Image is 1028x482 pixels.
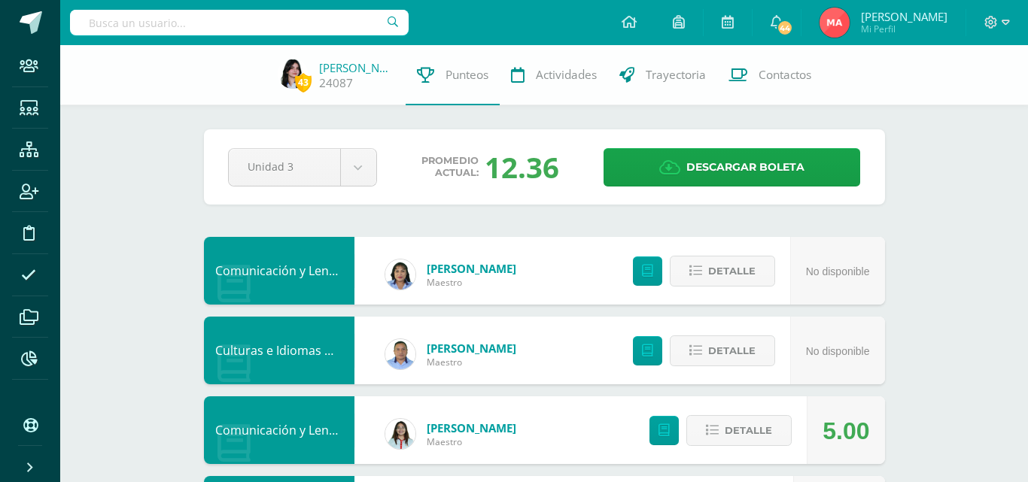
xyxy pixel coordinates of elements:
[861,9,947,24] span: [PERSON_NAME]
[708,257,756,285] span: Detalle
[427,341,516,356] a: [PERSON_NAME]
[427,435,516,448] span: Maestro
[777,20,793,36] span: 44
[427,356,516,368] span: Maestro
[708,337,756,365] span: Detalle
[427,276,516,289] span: Maestro
[319,60,394,75] a: [PERSON_NAME]
[806,345,870,357] span: No disponible
[670,256,775,286] button: Detalle
[204,237,354,305] div: Comunicación y Lenguaje Idioma Español
[215,422,467,438] a: Comunicación y Lenguaje, Idioma Extranjero
[806,265,870,277] span: No disponible
[500,45,608,105] a: Actividades
[295,73,312,92] span: 43
[215,342,457,359] a: Culturas e Idiomas Mayas Garífuna o Xinca
[646,67,706,83] span: Trayectoria
[385,419,415,449] img: 55024ff72ee8ba09548f59c7b94bba71.png
[686,415,792,446] button: Detalle
[248,149,321,184] span: Unidad 3
[421,155,479,179] span: Promedio actual:
[229,149,376,186] a: Unidad 3
[820,8,850,38] img: 8d3d044f6c5e0d360e86203a217bbd6d.png
[861,23,947,35] span: Mi Perfil
[427,261,516,276] a: [PERSON_NAME]
[446,67,488,83] span: Punteos
[70,10,409,35] input: Busca un usuario...
[385,339,415,369] img: 58211983430390fd978f7a65ba7f1128.png
[725,417,772,444] span: Detalle
[278,59,308,89] img: 69b2fc457eb15f3db3993542d5d33468.png
[204,317,354,384] div: Culturas e Idiomas Mayas Garífuna o Xinca
[717,45,823,105] a: Contactos
[485,147,559,186] div: 12.36
[608,45,717,105] a: Trayectoria
[204,396,354,464] div: Comunicación y Lenguaje, Idioma Extranjero
[215,262,450,279] a: Comunicación y Lenguaje Idioma Español
[823,397,869,465] div: 5.00
[319,75,353,91] a: 24087
[686,149,804,186] span: Descargar boleta
[759,67,811,83] span: Contactos
[406,45,500,105] a: Punteos
[427,420,516,435] a: [PERSON_NAME]
[536,67,597,83] span: Actividades
[385,259,415,290] img: f902e38f6c2034015b0cb4cda7b0c891.png
[604,148,860,186] a: Descargar boleta
[670,335,775,366] button: Detalle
